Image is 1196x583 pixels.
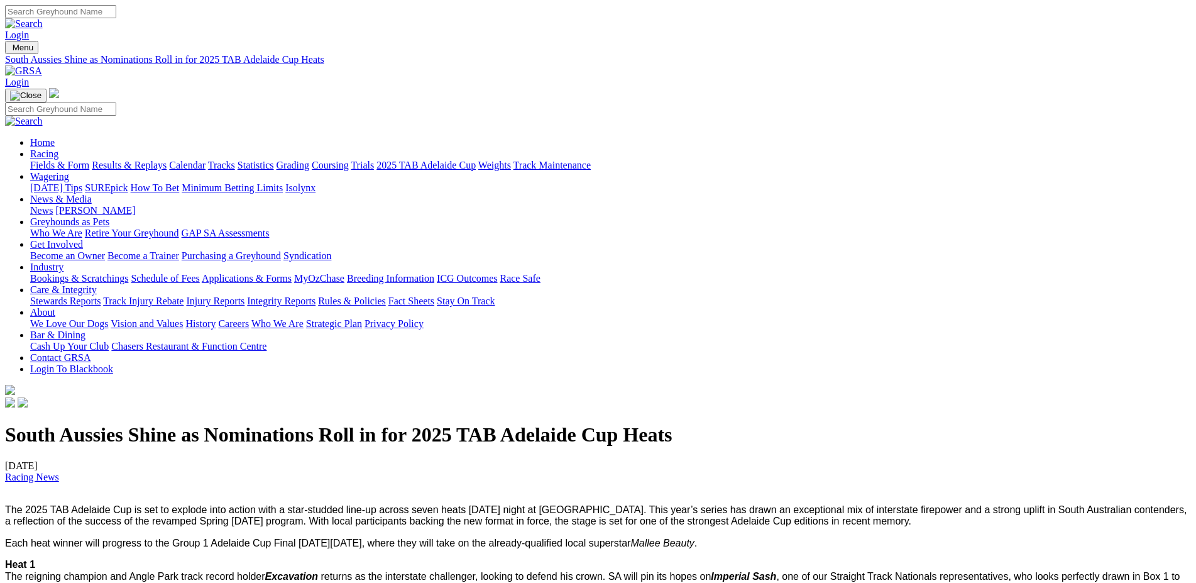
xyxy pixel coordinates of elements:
[347,273,434,284] a: Breeding Information
[283,250,331,261] a: Syndication
[285,182,315,193] a: Isolynx
[30,273,1191,284] div: Industry
[711,571,776,582] strong: Imperial Sash
[218,318,249,329] a: Careers
[30,182,1191,194] div: Wagering
[247,296,315,306] a: Integrity Reports
[30,205,1191,216] div: News & Media
[312,160,349,170] a: Coursing
[365,318,424,329] a: Privacy Policy
[5,423,1191,447] h1: South Aussies Shine as Nominations Roll in for 2025 TAB Adelaide Cup Heats
[277,160,309,170] a: Grading
[30,137,55,148] a: Home
[5,41,38,54] button: Toggle navigation
[30,228,1191,239] div: Greyhounds as Pets
[630,538,694,548] i: Mallee Beauty
[30,239,83,250] a: Get Involved
[30,148,58,159] a: Racing
[131,273,199,284] a: Schedule of Fees
[5,30,29,40] a: Login
[30,318,108,329] a: We Love Our Dogs
[92,160,167,170] a: Results & Replays
[5,65,42,77] img: GRSA
[30,160,89,170] a: Fields & Form
[238,160,274,170] a: Statistics
[306,318,362,329] a: Strategic Plan
[208,160,235,170] a: Tracks
[85,182,128,193] a: SUREpick
[5,77,29,87] a: Login
[30,296,1191,307] div: Care & Integrity
[131,182,180,193] a: How To Bet
[55,205,135,216] a: [PERSON_NAME]
[10,91,41,101] img: Close
[5,5,116,18] input: Search
[30,216,109,227] a: Greyhounds as Pets
[30,341,109,352] a: Cash Up Your Club
[294,273,344,284] a: MyOzChase
[5,103,116,116] input: Search
[5,89,47,103] button: Toggle navigation
[182,250,281,261] a: Purchasing a Greyhound
[5,116,43,127] img: Search
[13,43,33,52] span: Menu
[318,296,386,306] a: Rules & Policies
[437,273,497,284] a: ICG Outcomes
[376,160,476,170] a: 2025 TAB Adelaide Cup
[182,228,270,238] a: GAP SA Assessments
[202,273,292,284] a: Applications & Forms
[18,397,28,408] img: twitter.svg
[500,273,540,284] a: Race Safe
[186,296,244,306] a: Injury Reports
[478,160,511,170] a: Weights
[5,54,1191,65] a: South Aussies Shine as Nominations Roll in for 2025 TAB Adelaide Cup Heats
[30,330,85,340] a: Bar & Dining
[5,504,1187,526] span: The 2025 TAB Adelaide Cup is set to explode into action with a star-studded line-up across seven ...
[5,397,15,408] img: facebook.svg
[30,228,82,238] a: Who We Are
[30,307,55,318] a: About
[107,250,179,261] a: Become a Trainer
[30,250,1191,262] div: Get Involved
[30,262,63,272] a: Industry
[5,472,59,482] a: Racing News
[30,273,128,284] a: Bookings & Scratchings
[5,559,35,570] b: Heat 1
[513,160,591,170] a: Track Maintenance
[182,182,283,193] a: Minimum Betting Limits
[111,341,266,352] a: Chasers Restaurant & Function Centre
[185,318,216,329] a: History
[265,571,318,582] i: Excavation
[169,160,206,170] a: Calendar
[30,318,1191,330] div: About
[5,385,15,395] img: logo-grsa-white.png
[351,160,374,170] a: Trials
[30,284,97,295] a: Care & Integrity
[30,205,53,216] a: News
[5,538,697,548] span: Each heat winner will progress to the Group 1 Adelaide Cup Final [DATE][DATE], where they will ta...
[388,296,434,306] a: Fact Sheets
[103,296,184,306] a: Track Injury Rebate
[30,296,101,306] a: Stewards Reports
[30,171,69,182] a: Wagering
[111,318,183,329] a: Vision and Values
[85,228,179,238] a: Retire Your Greyhound
[30,341,1191,352] div: Bar & Dining
[30,364,113,374] a: Login To Blackbook
[251,318,304,329] a: Who We Are
[30,194,92,204] a: News & Media
[5,460,59,482] span: [DATE]
[49,88,59,98] img: logo-grsa-white.png
[30,182,82,193] a: [DATE] Tips
[30,352,91,363] a: Contact GRSA
[30,250,105,261] a: Become an Owner
[30,160,1191,171] div: Racing
[5,18,43,30] img: Search
[437,296,495,306] a: Stay On Track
